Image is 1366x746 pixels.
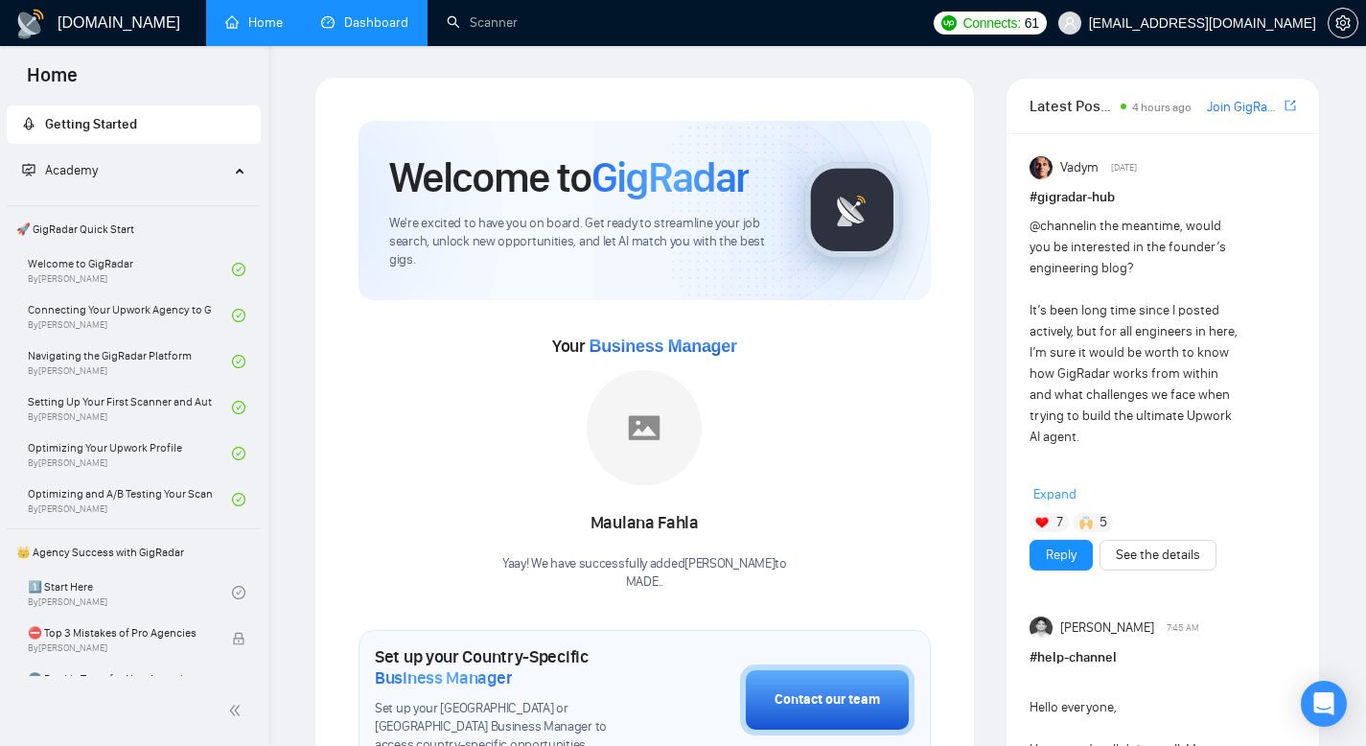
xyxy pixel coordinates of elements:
[321,14,408,31] a: dashboardDashboard
[1033,486,1077,502] span: Expand
[804,162,900,258] img: gigradar-logo.png
[1063,16,1077,30] span: user
[1056,513,1063,532] span: 7
[447,14,518,31] a: searchScanner
[9,533,259,571] span: 👑 Agency Success with GigRadar
[1100,540,1216,571] button: See the details
[1167,619,1199,637] span: 7:45 AM
[1111,159,1137,176] span: [DATE]
[28,248,232,291] a: Welcome to GigRadarBy[PERSON_NAME]
[1285,98,1296,113] span: export
[232,355,245,368] span: check-circle
[1030,156,1053,179] img: Vadym
[7,105,261,144] li: Getting Started
[587,370,702,485] img: placeholder.png
[740,664,915,735] button: Contact our team
[232,493,245,506] span: check-circle
[28,294,232,337] a: Connecting Your Upwork Agency to GigRadarBy[PERSON_NAME]
[28,340,232,383] a: Navigating the GigRadar PlatformBy[PERSON_NAME]
[28,623,212,642] span: ⛔ Top 3 Mistakes of Pro Agencies
[552,336,737,357] span: Your
[1328,15,1358,31] a: setting
[22,117,35,130] span: rocket
[941,15,957,31] img: upwork-logo.png
[502,507,787,540] div: Maulana Fahla
[1030,218,1086,234] span: @channel
[28,669,212,688] span: 🌚 Rookie Traps for New Agencies
[15,9,46,39] img: logo
[28,386,232,429] a: Setting Up Your First Scanner and Auto-BidderBy[PERSON_NAME]
[228,701,247,720] span: double-left
[225,14,283,31] a: homeHome
[1060,618,1154,639] span: [PERSON_NAME]
[28,478,232,521] a: Optimizing and A/B Testing Your Scanner for Better ResultsBy[PERSON_NAME]
[502,573,787,592] p: MADE. .
[232,586,245,599] span: check-circle
[375,667,512,688] span: Business Manager
[22,162,98,178] span: Academy
[28,642,212,654] span: By [PERSON_NAME]
[502,555,787,592] div: Yaay! We have successfully added [PERSON_NAME] to
[45,116,137,132] span: Getting Started
[389,215,774,269] span: We're excited to have you on board. Get ready to streamline your job search, unlock new opportuni...
[1035,516,1049,529] img: ❤️
[45,162,98,178] span: Academy
[1030,647,1296,668] h1: # help-channel
[28,432,232,475] a: Optimizing Your Upwork ProfileBy[PERSON_NAME]
[1329,15,1357,31] span: setting
[591,152,749,203] span: GigRadar
[22,163,35,176] span: fund-projection-screen
[9,210,259,248] span: 🚀 GigRadar Quick Start
[1030,540,1093,571] button: Reply
[962,12,1020,34] span: Connects:
[232,447,245,460] span: check-circle
[1132,101,1192,114] span: 4 hours ago
[1100,513,1107,532] span: 5
[232,263,245,276] span: check-circle
[1025,12,1039,34] span: 61
[232,632,245,645] span: lock
[1030,187,1296,208] h1: # gigradar-hub
[28,571,232,614] a: 1️⃣ Start HereBy[PERSON_NAME]
[589,337,736,356] span: Business Manager
[1030,617,1053,640] img: Akshay Purohit
[389,152,749,203] h1: Welcome to
[1328,8,1358,38] button: setting
[1079,516,1093,529] img: 🙌
[1030,94,1116,118] span: Latest Posts from the GigRadar Community
[1285,97,1296,115] a: export
[232,309,245,322] span: check-circle
[775,689,880,711] div: Contact our team
[232,401,245,414] span: check-circle
[1046,545,1077,566] a: Reply
[375,646,644,688] h1: Set up your Country-Specific
[1116,545,1200,566] a: See the details
[1301,681,1347,727] div: Open Intercom Messenger
[1207,97,1281,118] a: Join GigRadar Slack Community
[12,61,93,102] span: Home
[1060,157,1099,178] span: Vadym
